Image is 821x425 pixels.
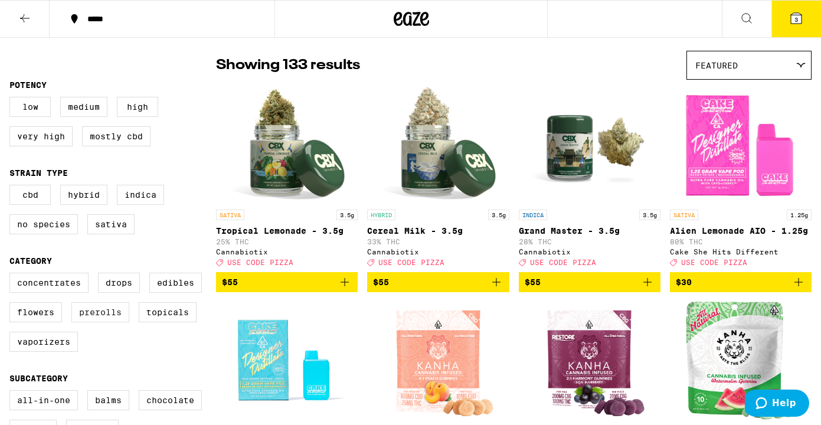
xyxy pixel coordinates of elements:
button: Add to bag [519,272,660,292]
label: High [117,97,158,117]
label: Sativa [87,214,135,234]
legend: Strain Type [9,168,68,178]
label: Indica [117,185,164,205]
p: 25% THC [216,238,358,246]
p: 3.5g [336,210,358,220]
label: Vaporizers [9,332,78,352]
p: 1.25g [787,210,812,220]
label: Edibles [149,273,202,293]
legend: Subcategory [9,374,68,383]
label: All-In-One [9,390,78,410]
img: Kanha - Harmony Acai Blueberry 2:1 CBG Gummies [532,302,647,420]
span: $55 [525,277,541,287]
label: CBD [9,185,51,205]
button: 3 [771,1,821,37]
span: $30 [676,277,692,287]
p: SATIVA [216,210,244,220]
p: Alien Lemonade AIO - 1.25g [670,226,812,236]
iframe: Opens a widget where you can find more information [745,390,809,419]
span: USE CODE PIZZA [681,259,747,266]
label: Prerolls [71,302,129,322]
label: No Species [9,214,78,234]
label: Topicals [139,302,197,322]
img: Kanha - Watermelon Gummies [686,302,796,420]
label: Drops [98,273,140,293]
label: Chocolate [139,390,202,410]
label: Medium [60,97,107,117]
label: Balms [87,390,129,410]
img: Kanha - Peach 4:1 CBD Gummies [381,302,496,420]
legend: Category [9,256,52,266]
label: Hybrid [60,185,107,205]
legend: Potency [9,80,47,90]
span: 3 [794,16,798,23]
label: Flowers [9,302,62,322]
span: USE CODE PIZZA [227,259,293,266]
button: Add to bag [367,272,509,292]
p: HYBRID [367,210,395,220]
span: USE CODE PIZZA [530,259,596,266]
label: Concentrates [9,273,89,293]
p: 3.5g [488,210,509,220]
img: Cake She Hits Different - Alien Lemonade AIO - 1.25g [682,86,800,204]
p: 80% THC [670,238,812,246]
span: Featured [695,61,738,70]
p: Grand Master - 3.5g [519,226,660,236]
a: Open page for Tropical Lemonade - 3.5g from Cannabiotix [216,86,358,272]
img: Cannabiotix - Tropical Lemonade - 3.5g [228,86,346,204]
p: 28% THC [519,238,660,246]
div: Cake She Hits Different [670,248,812,256]
img: Cake She Hits Different - Wild Cherry Zkittlez AIO - 1.25g [228,302,346,420]
p: 33% THC [367,238,509,246]
label: Very High [9,126,73,146]
div: Cannabiotix [216,248,358,256]
button: Add to bag [216,272,358,292]
label: Low [9,97,51,117]
p: Showing 133 results [216,55,360,76]
a: Open page for Grand Master - 3.5g from Cannabiotix [519,86,660,272]
a: Open page for Alien Lemonade AIO - 1.25g from Cake She Hits Different [670,86,812,272]
p: SATIVA [670,210,698,220]
span: $55 [222,277,238,287]
p: Tropical Lemonade - 3.5g [216,226,358,236]
label: Mostly CBD [82,126,151,146]
p: INDICA [519,210,547,220]
p: 3.5g [639,210,660,220]
span: USE CODE PIZZA [378,259,444,266]
div: Cannabiotix [367,248,509,256]
div: Cannabiotix [519,248,660,256]
button: Add to bag [670,272,812,292]
a: Open page for Cereal Milk - 3.5g from Cannabiotix [367,86,509,272]
span: $55 [373,277,389,287]
img: Cannabiotix - Cereal Milk - 3.5g [379,86,497,204]
p: Cereal Milk - 3.5g [367,226,509,236]
img: Cannabiotix - Grand Master - 3.5g [531,86,649,204]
